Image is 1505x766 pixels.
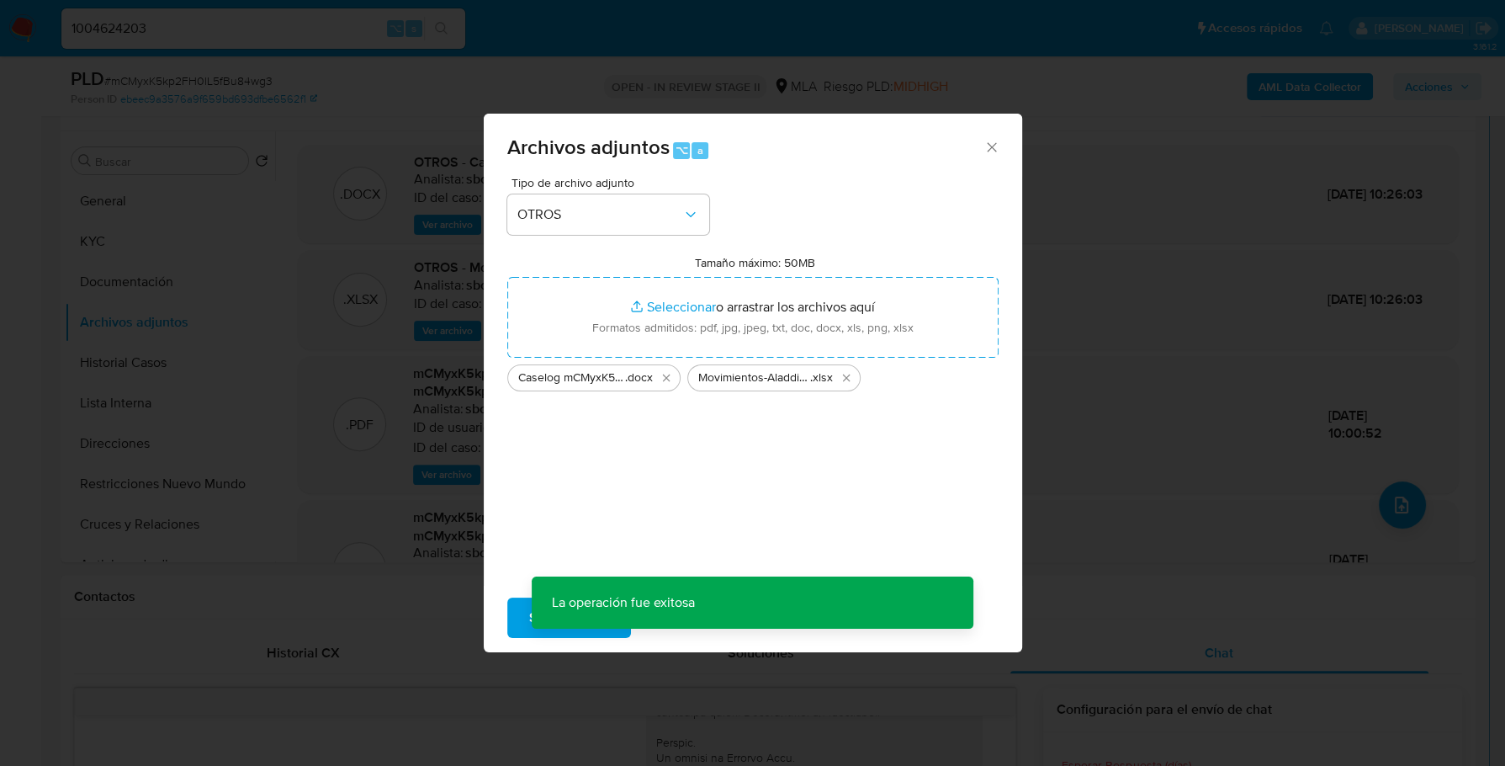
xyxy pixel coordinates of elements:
[625,370,653,386] span: .docx
[698,370,810,386] span: Movimientos-Aladdin - [PERSON_NAME]
[532,577,715,629] p: La operación fue exitosa
[695,255,815,270] label: Tamaño máximo: 50MB
[676,142,688,158] span: ⌥
[511,177,713,189] span: Tipo de archivo adjunto
[810,370,833,386] span: .xlsx
[507,358,999,391] ul: Archivos seleccionados
[507,194,709,235] button: OTROS
[660,599,714,636] span: Cancelar
[983,139,999,154] button: Cerrar
[517,206,682,223] span: OTROS
[529,599,609,636] span: Subir archivo
[518,370,625,386] span: Caselog mCMyxK5kp2FH0lL5fBu84wg3_2025_09_17_13_04_48
[656,368,676,388] button: Eliminar Caselog mCMyxK5kp2FH0lL5fBu84wg3_2025_09_17_13_04_48.docx
[507,132,670,162] span: Archivos adjuntos
[836,368,856,388] button: Eliminar Movimientos-Aladdin - Gustavo Vargas.xlsx
[697,142,703,158] span: a
[507,598,631,638] button: Subir archivo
